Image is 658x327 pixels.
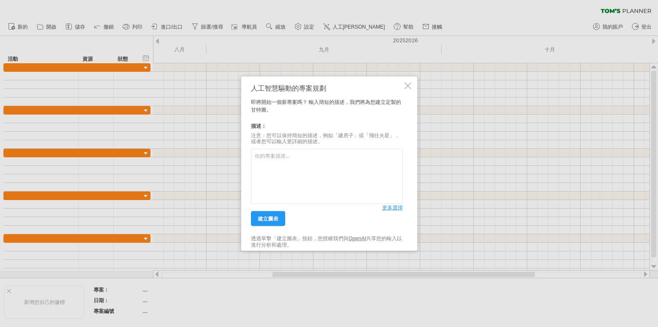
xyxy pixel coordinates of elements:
[251,84,403,91] div: 人工智慧驅動的專案規劃
[251,236,403,248] div: 透過單擊「建立圖表」按鈕，您授權我們與 共享您的輸入 以進行分析和處理。
[251,84,403,243] div: 即將開始一個新專案嗎？ 輸入簡短的描述，我們將為您建立定製的甘特圖。
[382,204,403,211] span: 更多選擇
[251,132,403,144] div: 注意：您可以保持簡短的描述，例如「建房子」或「飛往火星」，或者您可以輸入更詳細的描述。
[258,215,278,222] span: 建立圖表
[251,122,403,130] div: 描述：
[382,204,403,212] a: 更多選擇
[348,235,366,242] a: OpenAI
[251,211,285,226] a: 建立圖表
